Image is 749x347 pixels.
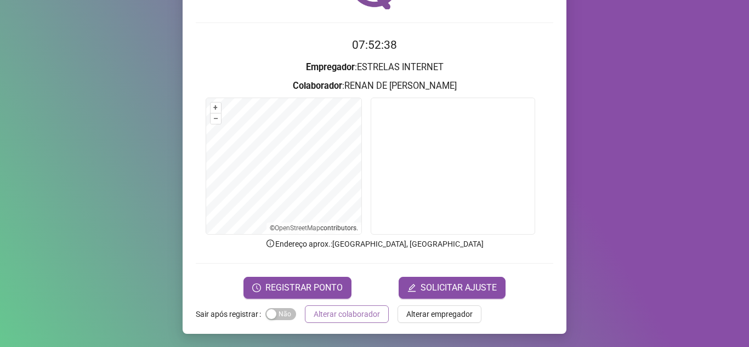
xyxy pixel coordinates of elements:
strong: Empregador [306,62,355,72]
label: Sair após registrar [196,305,265,323]
a: OpenStreetMap [275,224,320,232]
button: + [211,103,221,113]
h3: : ESTRELAS INTERNET [196,60,553,75]
span: edit [407,283,416,292]
button: Alterar empregador [398,305,481,323]
p: Endereço aprox. : [GEOGRAPHIC_DATA], [GEOGRAPHIC_DATA] [196,238,553,250]
span: clock-circle [252,283,261,292]
span: SOLICITAR AJUSTE [421,281,497,294]
button: – [211,113,221,124]
button: REGISTRAR PONTO [243,277,351,299]
span: info-circle [265,238,275,248]
strong: Colaborador [293,81,342,91]
span: Alterar empregador [406,308,473,320]
h3: : RENAN DE [PERSON_NAME] [196,79,553,93]
button: Alterar colaborador [305,305,389,323]
span: Alterar colaborador [314,308,380,320]
time: 07:52:38 [352,38,397,52]
li: © contributors. [270,224,358,232]
span: REGISTRAR PONTO [265,281,343,294]
button: editSOLICITAR AJUSTE [399,277,506,299]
